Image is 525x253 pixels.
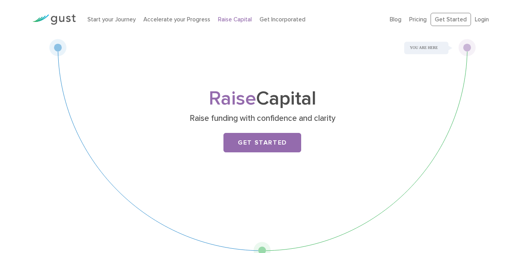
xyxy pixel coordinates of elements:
a: Get Started [431,13,471,26]
h1: Capital [109,90,416,108]
img: Gust Logo [32,14,76,25]
a: Accelerate your Progress [143,16,210,23]
a: Get Incorporated [260,16,305,23]
p: Raise funding with confidence and clarity [112,113,413,124]
a: Login [475,16,489,23]
a: Get Started [223,133,301,152]
a: Raise Capital [218,16,252,23]
a: Start your Journey [87,16,136,23]
a: Pricing [409,16,427,23]
span: Raise [209,87,256,110]
a: Blog [390,16,401,23]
